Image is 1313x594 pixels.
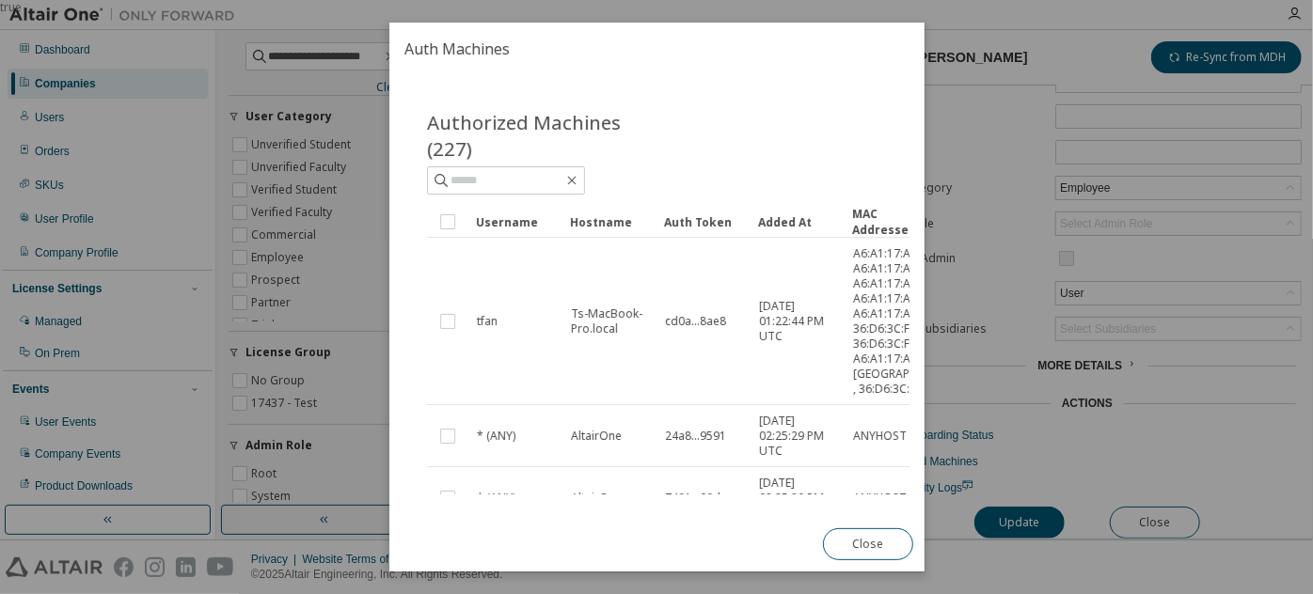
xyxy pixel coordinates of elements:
[665,429,726,444] span: 24a8...9591
[477,314,498,329] span: tfan
[427,109,663,162] span: Authorized Machines (227)
[664,207,743,237] div: Auth Token
[758,207,837,237] div: Added At
[665,314,726,329] span: cd0a...8ae8
[759,476,836,521] span: [DATE] 02:25:29 PM UTC
[852,206,931,238] div: MAC Addresses
[477,491,515,506] span: * (ANY)
[477,429,515,444] span: * (ANY)
[853,429,907,444] span: ANYHOST
[389,23,925,75] h2: Auth Machines
[570,207,649,237] div: Hostname
[759,299,836,344] span: [DATE] 01:22:44 PM UTC
[571,429,622,444] span: AltairOne
[571,491,622,506] span: AltairOne
[853,246,1050,397] span: A6:A1:17:AB:17:A1 , A6:A1:17:AB:17:A0 , A6:A1:17:AB:17:9F , A6:A1:17:AB:17:C0 , A6:A1:17:AB:17:C1...
[759,414,836,459] span: [DATE] 02:25:29 PM UTC
[571,306,648,336] span: Ts-MacBook-Pro.local
[822,528,912,560] button: Close
[853,491,907,506] span: ANYHOST
[665,491,727,506] span: 7491...09da
[476,207,555,237] div: Username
